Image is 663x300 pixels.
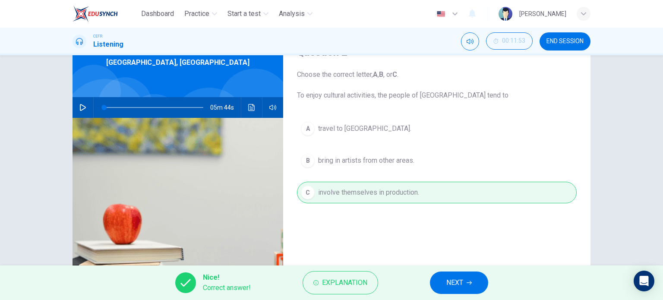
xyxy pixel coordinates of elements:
button: END SESSION [540,32,590,51]
span: Analysis [279,9,305,19]
b: A [373,70,378,79]
span: NEXT [446,277,463,289]
div: Mute [461,32,479,51]
span: Start a test [227,9,261,19]
a: EduSynch logo [73,5,138,22]
span: 05m 44s [210,97,241,118]
span: 00:11:53 [502,38,525,44]
b: C [392,70,397,79]
button: 00:11:53 [486,32,533,50]
button: Click to see the audio transcription [245,97,259,118]
div: [PERSON_NAME] [519,9,566,19]
span: CEFR [93,33,102,39]
span: [GEOGRAPHIC_DATA], [GEOGRAPHIC_DATA] [106,57,249,68]
span: END SESSION [546,38,584,45]
span: Dashboard [141,9,174,19]
button: NEXT [430,272,488,294]
button: Practice [181,6,221,22]
img: en [436,11,446,17]
img: Profile picture [499,7,512,21]
span: Correct answer! [203,283,251,293]
button: Dashboard [138,6,177,22]
span: Choose the correct letter, , , or . To enjoy cultural activities, the people of [GEOGRAPHIC_DATA]... [297,69,577,101]
span: Nice! [203,272,251,283]
button: Explanation [303,271,378,294]
img: EduSynch logo [73,5,118,22]
b: B [379,70,383,79]
div: Hide [486,32,533,51]
span: Explanation [322,277,367,289]
button: Start a test [224,6,272,22]
span: Practice [184,9,209,19]
h1: Listening [93,39,123,50]
button: Analysis [275,6,316,22]
div: Open Intercom Messenger [634,271,654,291]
